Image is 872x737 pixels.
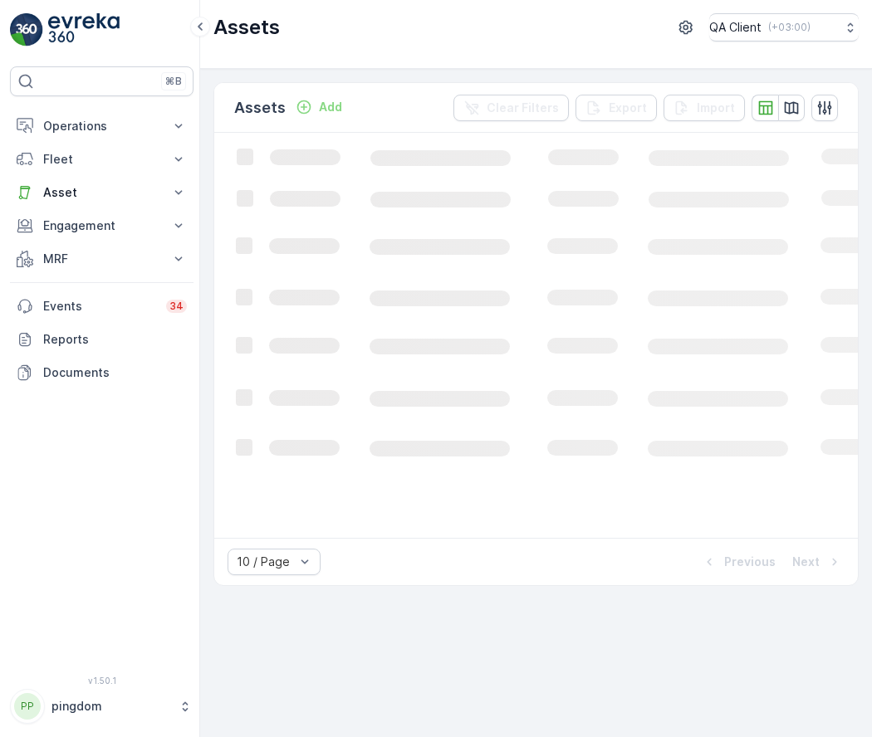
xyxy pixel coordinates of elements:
[453,95,569,121] button: Clear Filters
[768,21,811,34] p: ( +03:00 )
[43,118,160,134] p: Operations
[791,552,845,572] button: Next
[664,95,745,121] button: Import
[792,554,820,570] p: Next
[10,676,194,686] span: v 1.50.1
[10,176,194,209] button: Asset
[697,100,735,116] p: Import
[10,356,194,389] a: Documents
[724,554,776,570] p: Previous
[10,242,194,276] button: MRF
[289,97,349,117] button: Add
[709,19,762,36] p: QA Client
[43,251,160,267] p: MRF
[51,698,170,715] p: pingdom
[43,184,160,201] p: Asset
[10,323,194,356] a: Reports
[14,693,41,720] div: PP
[699,552,777,572] button: Previous
[10,209,194,242] button: Engagement
[169,300,184,313] p: 34
[165,75,182,88] p: ⌘B
[43,331,187,348] p: Reports
[609,100,647,116] p: Export
[43,217,160,234] p: Engagement
[709,13,859,41] button: QA Client(+03:00)
[576,95,657,121] button: Export
[319,99,342,115] p: Add
[43,364,187,381] p: Documents
[10,13,43,46] img: logo
[48,13,120,46] img: logo_light-DOdMpM7g.png
[234,96,286,120] p: Assets
[10,290,194,323] a: Events34
[43,151,160,168] p: Fleet
[10,689,194,724] button: PPpingdom
[487,100,559,116] p: Clear Filters
[10,143,194,176] button: Fleet
[43,298,156,315] p: Events
[213,14,280,41] p: Assets
[10,110,194,143] button: Operations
